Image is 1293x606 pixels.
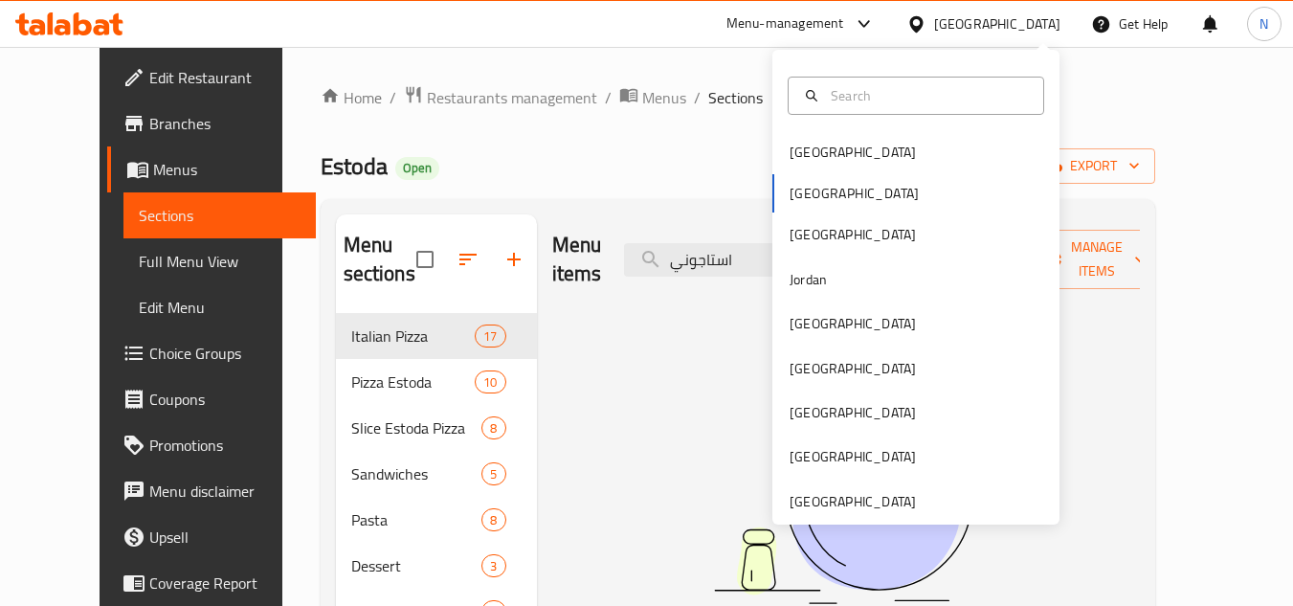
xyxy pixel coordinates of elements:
div: items [481,554,505,577]
span: 10 [476,373,504,392]
div: [GEOGRAPHIC_DATA] [790,313,916,334]
div: [GEOGRAPHIC_DATA] [790,491,916,512]
a: Coupons [107,376,316,422]
div: Pizza Estoda10 [336,359,537,405]
div: items [481,508,505,531]
span: Sections [708,86,763,109]
div: Dessert3 [336,543,537,589]
div: Open [395,157,439,180]
li: / [390,86,396,109]
span: Sandwiches [351,462,482,485]
span: Menu disclaimer [149,480,301,503]
span: 17 [476,327,504,346]
span: Restaurants management [427,86,597,109]
a: Menu disclaimer [107,468,316,514]
span: Italian Pizza [351,325,476,348]
span: Sections [139,204,301,227]
a: Edit Menu [123,284,316,330]
div: [GEOGRAPHIC_DATA] [790,402,916,423]
a: Promotions [107,422,316,468]
h2: Menu sections [344,231,416,288]
span: Edit Menu [139,296,301,319]
span: Full Menu View [139,250,301,273]
nav: breadcrumb [321,85,1155,110]
span: export [1047,154,1140,178]
span: Estoda [321,145,388,188]
span: Upsell [149,526,301,549]
span: Select all sections [405,239,445,280]
span: Edit Restaurant [149,66,301,89]
a: Full Menu View [123,238,316,284]
div: [GEOGRAPHIC_DATA] [790,142,916,163]
span: 5 [482,465,504,483]
span: 3 [482,557,504,575]
div: [GEOGRAPHIC_DATA] [934,13,1060,34]
span: Sort sections [445,236,491,282]
div: [GEOGRAPHIC_DATA] [790,446,916,467]
a: Coverage Report [107,560,316,606]
input: Search [823,85,1032,106]
a: Choice Groups [107,330,316,376]
input: search [624,243,850,277]
span: Coverage Report [149,572,301,595]
div: Pasta8 [336,497,537,543]
a: Home [321,86,382,109]
a: Edit Restaurant [107,55,316,101]
div: Jordan [790,269,827,290]
a: Menus [107,146,316,192]
span: Menus [642,86,686,109]
span: Branches [149,112,301,135]
span: Menus [153,158,301,181]
a: Branches [107,101,316,146]
li: / [694,86,701,109]
span: Open [395,160,439,176]
span: N [1260,13,1268,34]
div: items [481,416,505,439]
span: Slice Estoda Pizza [351,416,482,439]
li: / [605,86,612,109]
button: export [1032,148,1155,184]
span: 8 [482,511,504,529]
span: 8 [482,419,504,438]
a: Restaurants management [404,85,597,110]
button: Manage items [1033,230,1161,289]
a: Menus [619,85,686,110]
div: Slice Estoda Pizza8 [336,405,537,451]
span: Pasta [351,508,482,531]
div: Italian Pizza17 [336,313,537,359]
div: Sandwiches5 [336,451,537,497]
span: Coupons [149,388,301,411]
span: Promotions [149,434,301,457]
span: Choice Groups [149,342,301,365]
span: Dessert [351,554,482,577]
h2: Menu items [552,231,602,288]
div: [GEOGRAPHIC_DATA] [790,224,916,245]
a: Sections [123,192,316,238]
span: Pizza Estoda [351,370,476,393]
span: Manage items [1048,236,1146,283]
div: [GEOGRAPHIC_DATA] [790,358,916,379]
div: Menu-management [726,12,844,35]
a: Upsell [107,514,316,560]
